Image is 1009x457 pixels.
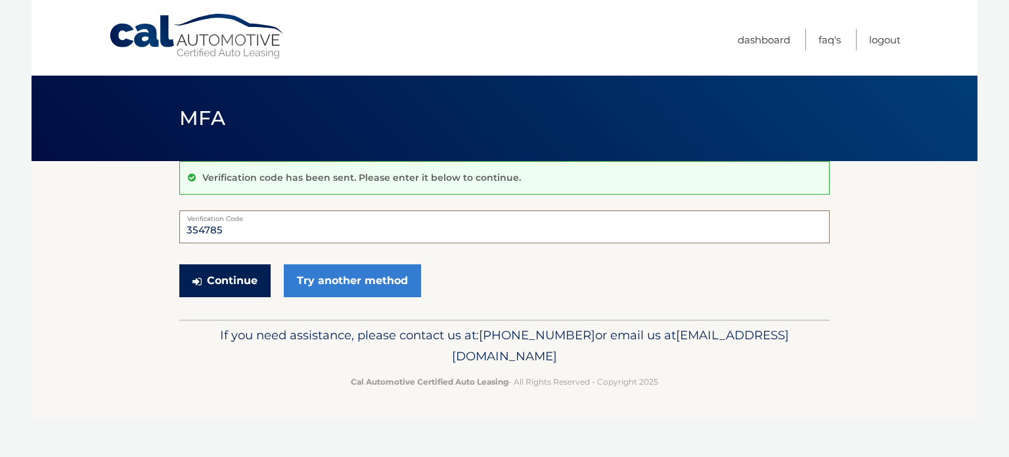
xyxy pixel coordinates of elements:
[188,325,821,367] p: If you need assistance, please contact us at: or email us at
[202,172,521,183] p: Verification code has been sent. Please enter it below to continue.
[179,106,225,130] span: MFA
[479,327,595,343] span: [PHONE_NUMBER]
[869,29,901,51] a: Logout
[818,29,841,51] a: FAQ's
[738,29,790,51] a: Dashboard
[179,210,830,243] input: Verification Code
[108,13,286,60] a: Cal Automotive
[351,377,508,387] strong: Cal Automotive Certified Auto Leasing
[452,327,789,364] span: [EMAIL_ADDRESS][DOMAIN_NAME]
[179,264,271,297] button: Continue
[179,210,830,221] label: Verification Code
[188,375,821,389] p: - All Rights Reserved - Copyright 2025
[284,264,421,297] a: Try another method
